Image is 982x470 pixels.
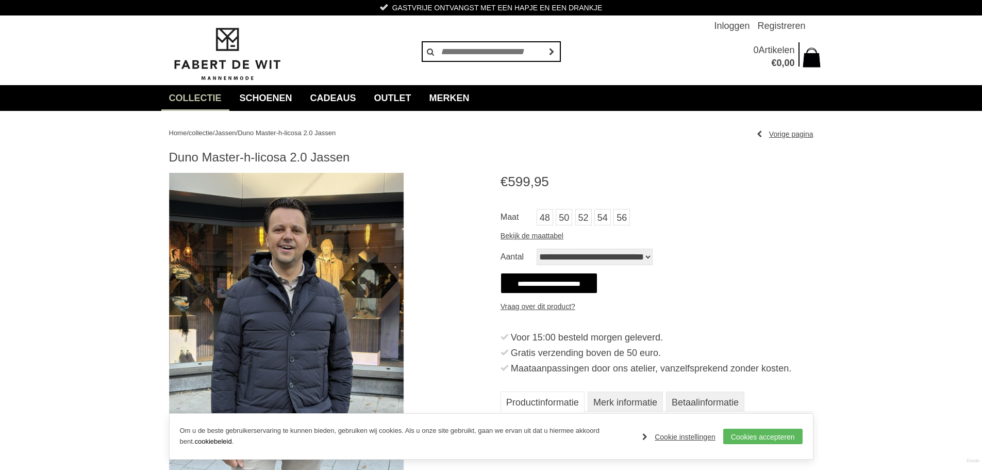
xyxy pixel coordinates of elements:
span: , [781,58,784,68]
div: Gratis verzending boven de 50 euro. [511,345,813,361]
a: 56 [613,209,630,225]
ul: Maat [501,209,813,228]
a: Productinformatie [501,392,585,412]
span: / [236,129,238,137]
p: Om u de beste gebruikerservaring te kunnen bieden, gebruiken wij cookies. Als u onze site gebruik... [180,426,633,447]
a: Merken [422,85,477,111]
span: 599 [508,174,530,189]
span: € [501,174,508,189]
span: Artikelen [758,45,794,55]
span: / [187,129,189,137]
a: Vraag over dit product? [501,299,575,314]
a: 48 [537,209,553,225]
span: 0 [753,45,758,55]
a: Cookies accepteren [723,429,803,444]
a: Duno Master-h-licosa 2.0 Jassen [238,129,336,137]
a: Cadeaus [303,85,364,111]
span: € [771,58,776,68]
span: 00 [784,58,794,68]
a: Bekijk de maattabel [501,228,563,244]
a: collectie [161,85,229,111]
div: Voor 15:00 besteld morgen geleverd. [511,330,813,345]
a: Registreren [757,15,805,36]
a: Merk informatie [588,392,663,412]
a: 50 [556,209,572,225]
a: Jassen [214,129,236,137]
label: Aantal [501,249,537,265]
a: Inloggen [714,15,750,36]
a: 54 [594,209,611,225]
a: 52 [575,209,592,225]
a: Divide [967,455,979,467]
a: Betaalinformatie [666,392,744,412]
a: collectie [189,129,213,137]
span: 0 [776,58,781,68]
a: Vorige pagina [757,126,813,142]
a: Cookie instellingen [642,429,715,445]
a: Schoenen [232,85,300,111]
a: Outlet [367,85,419,111]
a: Home [169,129,187,137]
span: / [213,129,215,137]
span: 95 [534,174,549,189]
li: Maataanpassingen door ons atelier, vanzelfsprekend zonder kosten. [501,361,813,376]
h1: Duno Master-h-licosa 2.0 Jassen [169,150,813,165]
img: Fabert de Wit [169,26,285,82]
span: , [530,174,534,189]
a: cookiebeleid [194,437,231,445]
